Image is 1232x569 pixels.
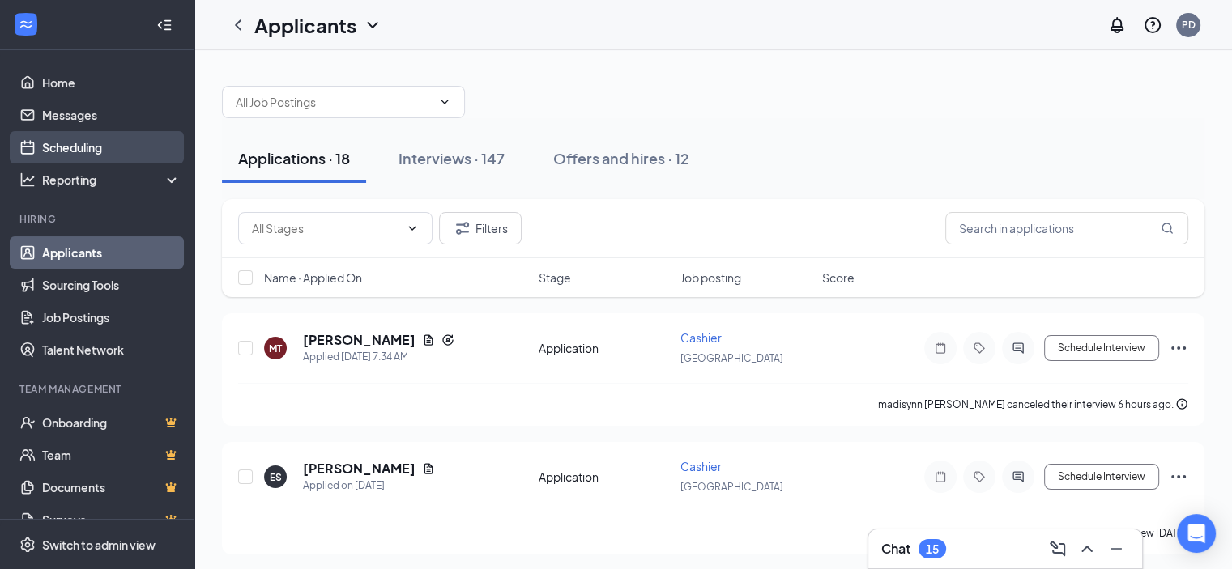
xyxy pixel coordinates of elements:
div: Hiring [19,212,177,226]
svg: Ellipses [1169,338,1188,358]
a: Job Postings [42,301,181,333]
div: Interviews · 147 [399,148,505,168]
div: Switch to admin view [42,537,156,553]
span: Name · Applied On [264,270,362,286]
span: Job posting [680,270,741,286]
a: Home [42,66,181,99]
svg: WorkstreamLogo [18,16,34,32]
div: ES [270,470,282,484]
a: DocumentsCrown [42,471,181,503]
input: All Job Postings [236,93,432,111]
button: ChevronUp [1074,536,1100,562]
svg: ChevronDown [438,96,451,108]
svg: Document [422,462,435,475]
a: SurveysCrown [42,503,181,536]
a: Sourcing Tools [42,269,181,301]
div: Open Intercom Messenger [1177,514,1216,553]
svg: ChevronUp [1077,539,1097,558]
svg: ActiveChat [1008,470,1028,483]
svg: Note [931,470,950,483]
h1: Applicants [254,11,356,39]
svg: Info [1175,397,1188,410]
svg: ComposeMessage [1048,539,1068,558]
h3: Chat [881,540,910,558]
a: Talent Network [42,333,181,366]
svg: Note [931,342,950,355]
svg: Settings [19,537,36,553]
button: Schedule Interview [1044,464,1159,490]
a: Messages [42,99,181,131]
svg: MagnifyingGlass [1161,222,1174,235]
svg: Ellipses [1169,467,1188,486]
div: MT [269,342,282,355]
svg: ActiveChat [1008,342,1028,355]
svg: Tag [970,470,989,483]
a: OnboardingCrown [42,406,181,439]
svg: Filter [453,219,472,238]
span: Stage [539,270,571,286]
span: [GEOGRAPHIC_DATA] [680,481,783,493]
div: Applied [DATE] 7:34 AM [303,349,454,365]
div: Applied on [DATE] [303,478,435,494]
input: Search in applications [945,212,1188,244]
h5: [PERSON_NAME] [303,331,416,349]
div: Applications · 18 [238,148,350,168]
a: TeamCrown [42,439,181,471]
div: 15 [926,542,939,556]
div: madisynn [PERSON_NAME] canceled their interview 6 hours ago. [878,397,1188,413]
div: Offers and hires · 12 [553,148,689,168]
svg: Reapply [441,333,454,346]
button: Schedule Interview [1044,335,1159,361]
svg: QuestionInfo [1143,15,1162,35]
div: Application [539,469,671,485]
svg: ChevronLeft [228,15,248,35]
svg: Document [422,333,435,346]
button: Minimize [1103,536,1129,562]
svg: Minimize [1106,539,1126,558]
div: Team Management [19,382,177,396]
button: Filter Filters [439,212,522,244]
span: Cashier [680,459,722,473]
svg: Tag [970,342,989,355]
button: ComposeMessage [1045,536,1071,562]
span: Score [822,270,855,286]
h5: [PERSON_NAME] [303,460,416,478]
div: Application [539,340,671,356]
span: Cashier [680,330,722,345]
svg: Notifications [1107,15,1127,35]
a: Scheduling [42,131,181,163]
svg: ChevronDown [406,222,419,235]
div: Reporting [42,172,181,188]
div: PD [1182,18,1196,32]
svg: ChevronDown [363,15,382,35]
svg: Analysis [19,172,36,188]
span: [GEOGRAPHIC_DATA] [680,352,783,364]
a: Applicants [42,236,181,269]
input: All Stages [252,219,399,237]
svg: Collapse [156,17,173,33]
div: [PERSON_NAME] canceled their interview [DATE]. [962,525,1188,541]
